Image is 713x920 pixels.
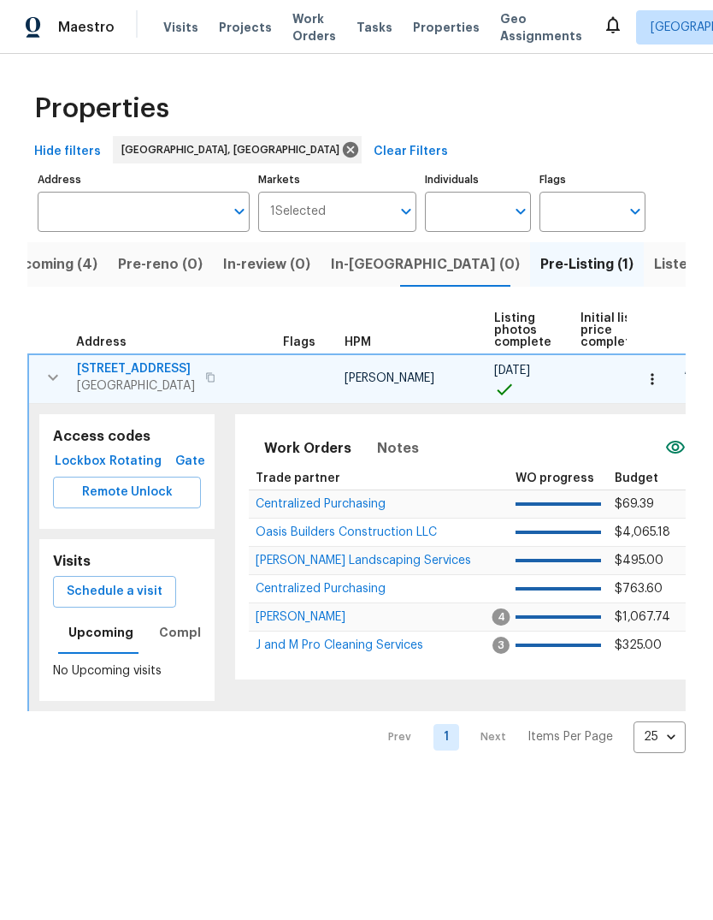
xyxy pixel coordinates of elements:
[264,436,351,460] span: Work Orders
[108,446,162,478] button: Rotating
[67,581,162,602] span: Schedule a visit
[540,252,633,276] span: Pre-Listing (1)
[159,622,231,644] span: Completed
[115,451,156,472] span: Rotating
[219,19,272,36] span: Projects
[492,608,510,626] span: 4
[76,336,127,348] span: Address
[623,199,647,223] button: Open
[345,336,371,348] span: HPM
[258,175,417,185] label: Markets
[492,637,510,654] span: 3
[256,640,423,650] a: J and M Pro Cleaning Services
[256,612,345,622] a: [PERSON_NAME]
[394,199,418,223] button: Open
[270,205,326,219] span: 1 Selected
[121,141,346,158] span: [GEOGRAPHIC_DATA], [GEOGRAPHIC_DATA]
[615,555,663,567] span: $495.00
[256,611,345,623] span: [PERSON_NAME]
[615,498,654,510] span: $69.39
[53,428,201,446] h5: Access codes
[77,360,195,377] span: [STREET_ADDRESS]
[356,21,392,33] span: Tasks
[34,100,169,117] span: Properties
[118,252,203,276] span: Pre-reno (0)
[615,639,662,651] span: $325.00
[4,252,97,276] span: Upcoming (4)
[227,199,251,223] button: Open
[413,19,480,36] span: Properties
[256,584,386,594] a: Centralized Purchasing
[633,715,686,759] div: 25
[256,499,386,509] a: Centralized Purchasing
[53,576,176,608] button: Schedule a visit
[374,141,448,163] span: Clear Filters
[580,312,638,348] span: Initial list price complete
[367,136,455,168] button: Clear Filters
[494,312,551,348] span: Listing photos complete
[433,724,459,751] a: Goto page 1
[113,136,362,163] div: [GEOGRAPHIC_DATA], [GEOGRAPHIC_DATA]
[494,365,530,377] span: [DATE]
[53,662,201,680] p: No Upcoming visits
[331,252,520,276] span: In-[GEOGRAPHIC_DATA] (0)
[615,472,658,484] span: Budget
[615,611,670,623] span: $1,067.74
[58,19,115,36] span: Maestro
[615,526,670,538] span: $4,065.18
[615,583,663,595] span: $763.60
[60,451,101,472] span: Lockbox
[34,141,101,163] span: Hide filters
[162,446,217,478] button: Gate
[256,555,471,566] a: [PERSON_NAME] Landscaping Services
[345,372,434,384] span: [PERSON_NAME]
[425,175,531,185] label: Individuals
[68,622,133,644] span: Upcoming
[516,472,594,484] span: WO progress
[256,527,437,537] a: Oasis Builders Construction LLC
[223,252,310,276] span: In-review (0)
[77,377,195,395] span: [GEOGRAPHIC_DATA]
[53,446,108,478] button: Lockbox
[256,555,471,567] span: [PERSON_NAME] Landscaping Services
[256,526,437,538] span: Oasis Builders Construction LLC
[377,436,419,460] span: Notes
[500,10,582,45] span: Geo Assignments
[67,482,187,503] span: Remote Unlock
[292,10,336,45] span: Work Orders
[283,336,315,348] span: Flags
[53,477,201,508] button: Remote Unlock
[256,498,386,510] span: Centralized Purchasing
[509,199,533,223] button: Open
[527,728,613,745] p: Items Per Page
[256,639,423,651] span: J and M Pro Cleaning Services
[372,721,686,753] nav: Pagination Navigation
[163,19,198,36] span: Visits
[256,472,340,484] span: Trade partner
[53,553,91,571] h5: Visits
[27,136,108,168] button: Hide filters
[539,175,645,185] label: Flags
[169,451,210,472] span: Gate
[38,175,250,185] label: Address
